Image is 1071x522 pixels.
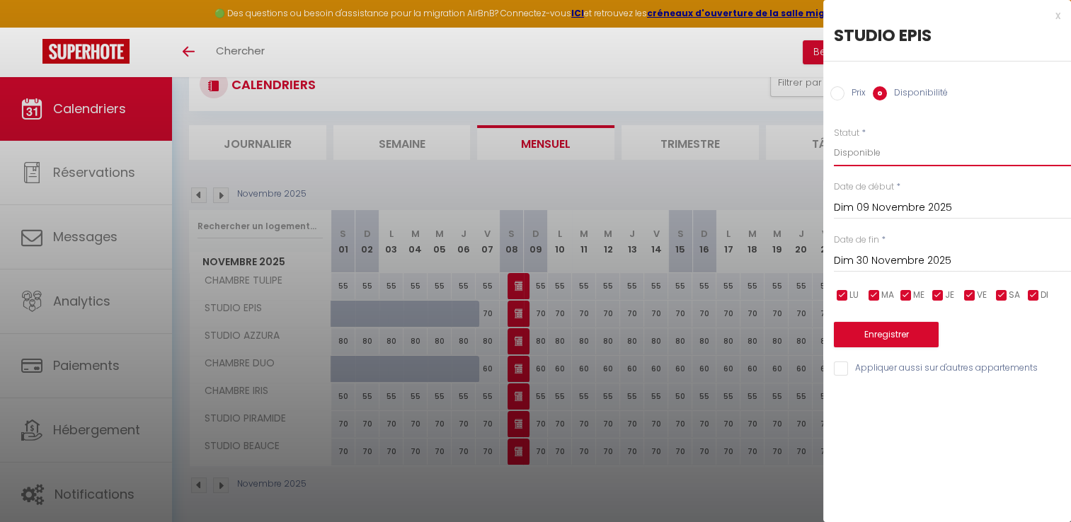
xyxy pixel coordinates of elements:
label: Disponibilité [887,86,948,102]
span: JE [945,289,954,302]
span: DI [1041,289,1048,302]
label: Statut [834,127,859,140]
label: Date de début [834,180,894,194]
span: VE [977,289,987,302]
div: STUDIO EPIS [834,24,1060,47]
label: Date de fin [834,233,879,247]
span: MA [881,289,894,302]
span: LU [849,289,859,302]
button: Ouvrir le widget de chat LiveChat [11,6,54,48]
span: SA [1009,289,1020,302]
div: x [823,7,1060,24]
label: Prix [844,86,866,102]
button: Enregistrer [834,322,939,347]
span: ME [913,289,924,302]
